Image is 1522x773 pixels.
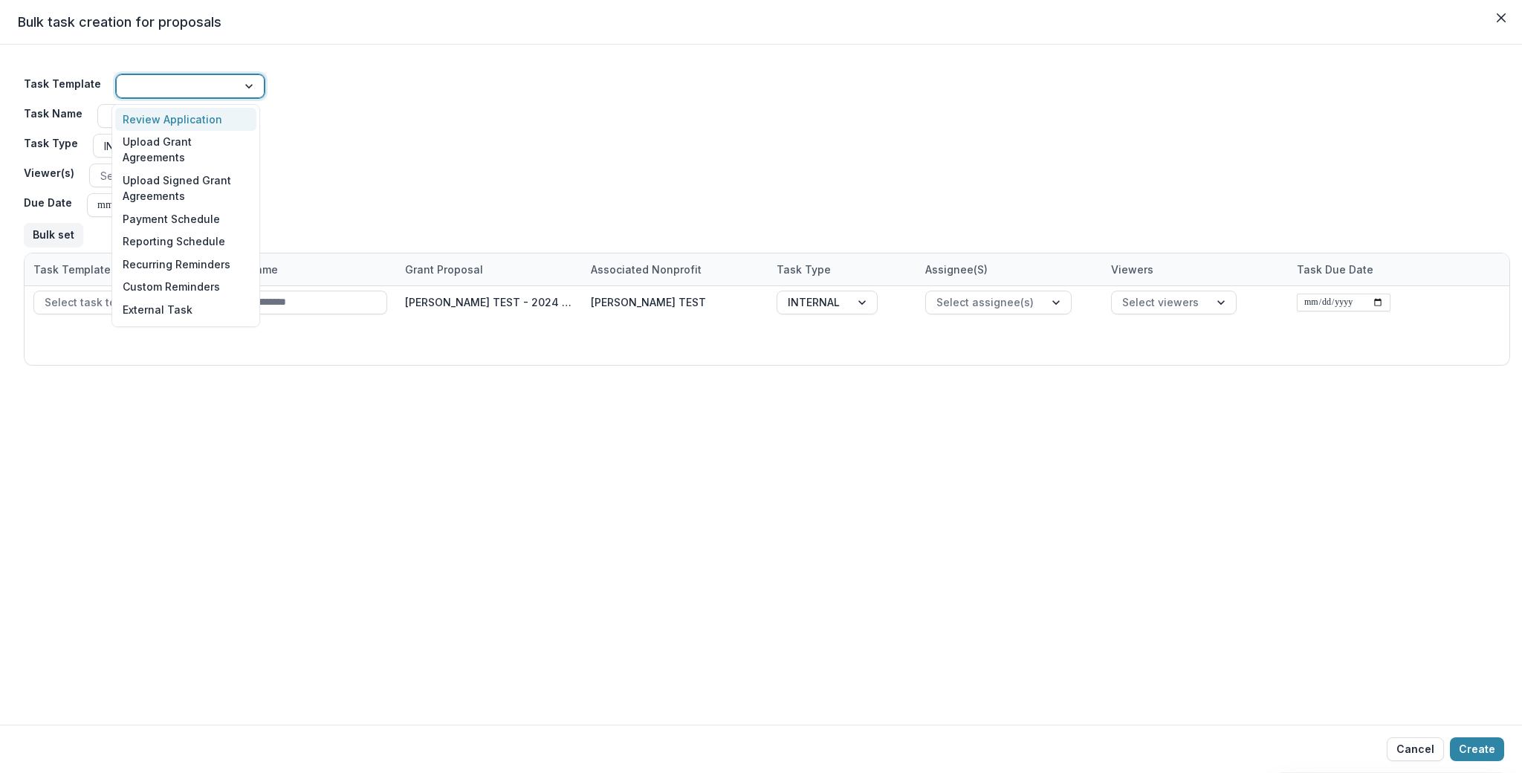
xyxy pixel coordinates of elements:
div: Assignee(s) [916,253,1102,285]
label: Task Template [24,76,101,91]
div: Viewers [1102,262,1162,277]
div: Upload Signed Grant Agreements [115,169,256,207]
div: Associated Nonprofit [582,253,768,285]
div: Payment Schedule [115,207,256,230]
div: Grant Proposal [396,262,492,277]
div: External Task [115,298,256,321]
div: Reporting Schedule [115,230,256,253]
div: Grant Proposal [396,253,582,285]
div: Task Template [25,253,210,285]
div: Task Template [25,262,120,277]
button: Close [1489,6,1513,30]
button: Bulk set [24,223,83,247]
div: Review Application [115,108,256,131]
div: Associated Nonprofit [582,262,710,277]
div: Recurring Reminders [115,253,256,276]
div: Viewers [1102,253,1288,285]
label: Viewer(s) [24,165,74,181]
div: Custom Reminders [115,276,256,299]
div: Task Type [768,253,916,285]
div: [PERSON_NAME] TEST [591,294,706,310]
div: Task Due Date [1288,253,1399,285]
label: Due Date [24,195,72,210]
label: Task Name [24,106,82,121]
div: Task Name [210,253,396,285]
div: Task Due Date [1288,262,1382,277]
div: PDF Fill [115,321,256,344]
div: [PERSON_NAME] TEST - 2024 - form [405,294,573,310]
button: Cancel [1387,737,1444,761]
div: Task Type [768,262,840,277]
div: Assignee(s) [916,262,997,277]
button: Create [1450,737,1504,761]
label: Task Type [24,135,78,151]
div: Upload Grant Agreements [115,131,256,169]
